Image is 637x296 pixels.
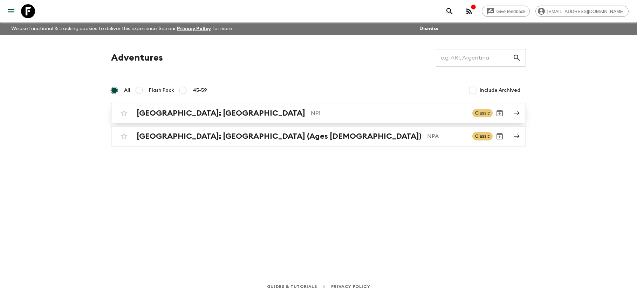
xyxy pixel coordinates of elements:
a: [GEOGRAPHIC_DATA]: [GEOGRAPHIC_DATA]NP1ClassicArchive [111,103,526,123]
span: 45-59 [193,87,207,94]
button: Archive [493,106,507,120]
span: Flash Pack [149,87,174,94]
h1: Adventures [111,51,163,65]
a: [GEOGRAPHIC_DATA]: [GEOGRAPHIC_DATA] (Ages [DEMOGRAPHIC_DATA])NPAClassicArchive [111,126,526,146]
button: Archive [493,129,507,143]
a: Give feedback [482,6,530,17]
h2: [GEOGRAPHIC_DATA]: [GEOGRAPHIC_DATA] (Ages [DEMOGRAPHIC_DATA]) [137,132,422,141]
a: Privacy Policy [331,283,370,290]
span: Classic [472,109,493,117]
a: Guides & Tutorials [267,283,317,290]
p: NP1 [311,109,467,117]
span: [EMAIL_ADDRESS][DOMAIN_NAME] [543,9,628,14]
span: All [124,87,130,94]
p: We use functional & tracking cookies to deliver this experience. See our for more. [8,22,236,35]
button: search adventures [443,4,457,18]
span: Include Archived [480,87,520,94]
input: e.g. AR1, Argentina [436,48,513,68]
a: Privacy Policy [177,26,211,31]
button: Dismiss [418,24,440,34]
span: Classic [472,132,493,140]
p: NPA [427,132,467,140]
h2: [GEOGRAPHIC_DATA]: [GEOGRAPHIC_DATA] [137,109,305,118]
button: menu [4,4,18,18]
span: Give feedback [493,9,529,14]
div: [EMAIL_ADDRESS][DOMAIN_NAME] [535,6,629,17]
